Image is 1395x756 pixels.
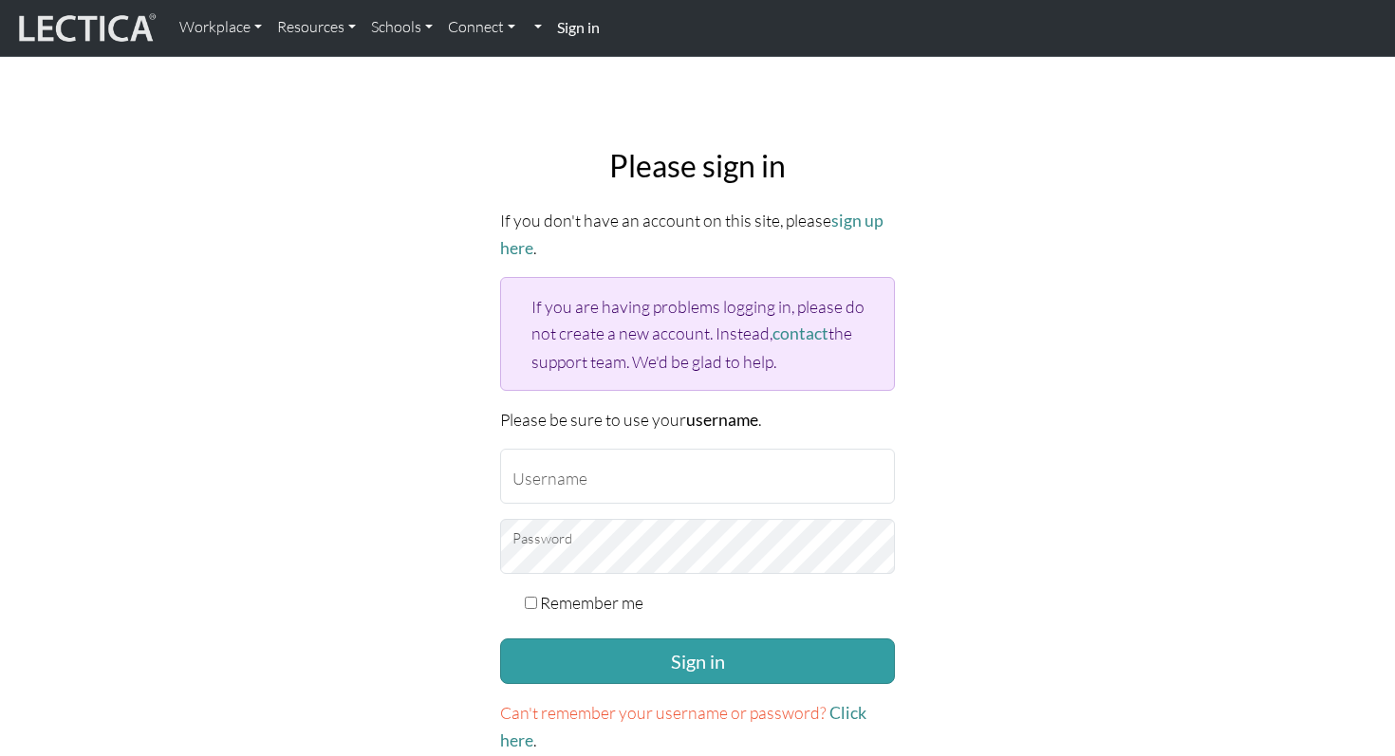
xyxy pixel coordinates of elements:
button: Sign in [500,638,895,684]
a: Resources [270,8,363,47]
label: Remember me [540,589,643,616]
input: Username [500,449,895,504]
a: Sign in [549,8,607,48]
span: Can't remember your username or password? [500,702,827,723]
img: lecticalive [14,10,157,46]
a: Workplace [172,8,270,47]
p: If you don't have an account on this site, please . [500,207,895,262]
a: Schools [363,8,440,47]
div: If you are having problems logging in, please do not create a new account. Instead, the support t... [500,277,895,390]
p: Please be sure to use your . [500,406,895,433]
a: contact [772,323,828,343]
strong: username [686,410,758,430]
strong: Sign in [557,18,600,36]
p: . [500,699,895,754]
a: Connect [440,8,523,47]
h2: Please sign in [500,148,895,184]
